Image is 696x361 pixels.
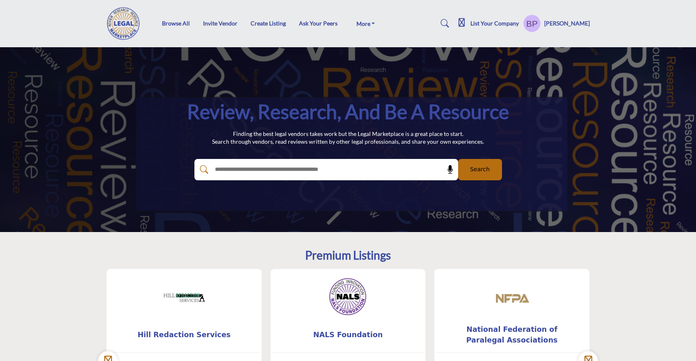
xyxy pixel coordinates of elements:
img: Site Logo [106,7,145,40]
button: Search [458,159,502,180]
span: Hill Redaction Services [119,329,249,340]
a: NALS Foundation [271,324,426,346]
h1: Review, Research, and be a Resource [187,99,509,124]
a: Create Listing [251,20,286,27]
h5: [PERSON_NAME] [544,19,590,28]
a: Ask Your Peers [299,20,338,27]
p: Finding the best legal vendors takes work but the Legal Marketplace is a great place to start. [212,130,484,138]
img: NALS Foundation [327,277,368,318]
img: Hill Redaction Services [164,277,205,318]
a: Search [433,17,454,30]
h2: Premium Listings [305,248,391,262]
div: List Your Company [459,18,519,28]
button: Show hide supplier dropdown [523,14,541,32]
b: NALS Foundation [283,324,413,346]
img: National Federation of Paralegal Associations [491,277,532,318]
b: Hill Redaction Services [119,324,249,346]
p: Search through vendors, read reviews written by other legal professionals, and share your own exp... [212,138,484,146]
span: Search [470,165,490,174]
a: Browse All [162,20,190,27]
a: Invite Vendor [203,20,237,27]
h5: List Your Company [470,20,519,27]
a: Hill Redaction Services [107,324,262,346]
a: More [351,18,381,29]
span: NALS Foundation [283,329,413,340]
b: National Federation of Paralegal Associations [447,324,577,346]
a: National Federation of Paralegal Associations [434,324,589,346]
